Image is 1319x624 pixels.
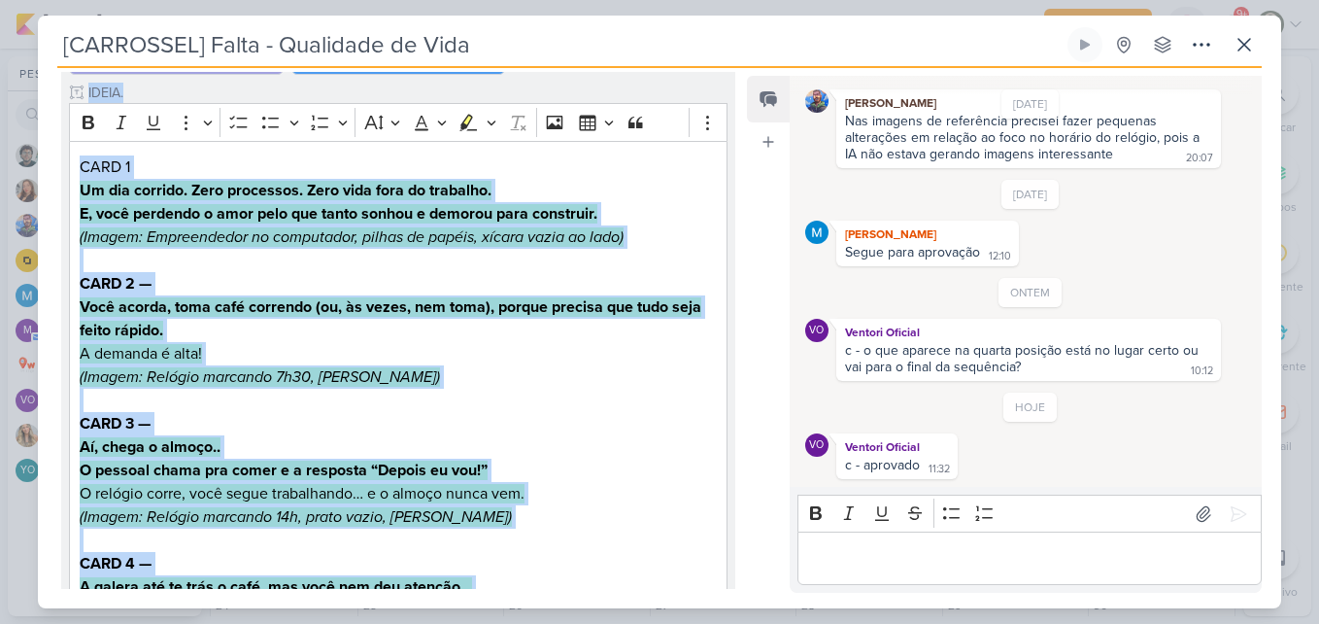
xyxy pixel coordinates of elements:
mark: (Imagem: Relógio marcando 14h, prato vazio, [PERSON_NAME]) [80,507,512,527]
div: Ventori Oficial [805,319,829,342]
div: [PERSON_NAME] [840,225,1015,244]
div: [PERSON_NAME] [840,93,1217,113]
div: Editor toolbar [69,103,727,141]
div: c - aprovado [845,457,920,473]
strong: CARD 3 — [80,414,151,433]
div: 11:32 [929,462,950,477]
p: VO [809,440,824,451]
mark: O relógio corre, você segue trabalhando… e o almoço nunca vem. [80,484,524,503]
strong: O pessoal chama pra comer e a resposta “Depois eu vou!” [80,461,488,480]
div: Editor editing area: main [797,532,1262,585]
strong: Um dia corrido. Zero processos. Zero vida fora do trabalho. [80,181,491,200]
div: Segue para aprovação [845,244,980,260]
mark: (Imagem: Empreendedor no computador, pilhas de papéis, xícara vazia ao lado) [80,227,624,247]
input: Kard Sem Título [57,27,1064,62]
strong: Aí, chega o almoço.. [80,437,220,457]
div: Ventori Oficial [840,437,954,457]
strong: CARD 2 — [80,274,152,294]
p: VO [809,326,824,336]
div: Nas imagens de referência precisei fazer pequenas alterações em relação ao foco no horário do rel... [845,113,1203,162]
img: Guilherme Savio [805,89,829,113]
div: 12:10 [989,249,1011,264]
div: 10:12 [1191,364,1213,379]
mark: (Imagem: Relógio marcando 7h30, [PERSON_NAME]) [80,367,440,387]
strong: E, você perdendo o amor pelo que tanto sonhou e demorou para construir. [80,204,597,224]
div: c - o que aparece na quarta posição está no lugar certo ou vai para o final da sequência? [845,342,1202,375]
strong: Você acorda, toma café correndo (ou, às vezes, nem toma), porque precisa que tudo seja feito rápido. [80,297,701,340]
div: Ligar relógio [1077,37,1093,52]
div: Ventori Oficial [840,323,1217,342]
img: MARIANA MIRANDA [805,221,829,244]
div: 20:07 [1186,151,1213,166]
div: Ventori Oficial [805,433,829,457]
mark: A demanda é alta! [80,344,202,364]
h2: CARD 1 [80,156,717,179]
strong: A galera até te trás o café, mas você nem deu atenção… [80,577,472,597]
div: Editor toolbar [797,495,1262,533]
strong: CARD 4 — [80,554,152,573]
input: Texto sem título [85,83,727,103]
